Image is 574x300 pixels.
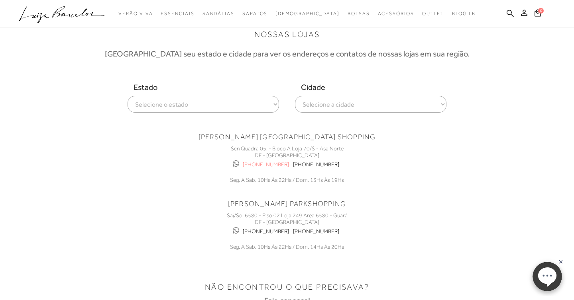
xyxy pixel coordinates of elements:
[259,212,328,218] span: - Piso 02 Loja 249 Area 6580
[230,244,344,250] span: Seg. A Sab. 10Hs Às 22Hs / Dom. 14Hs Às 20Hs
[230,177,344,183] span: Seg. A Sab. 10Hs Às 22Hs / Dom. 13Hs Às 19Hs
[243,228,289,235] a: [PHONE_NUMBER]
[275,6,340,21] a: noSubCategoriesText
[202,11,234,16] span: Sandálias
[532,9,543,19] button: 0
[227,212,244,218] span: Sai/So,
[202,6,234,21] a: noSubCategoriesText
[118,6,153,21] a: noSubCategoriesText
[348,6,370,21] a: noSubCategoriesText
[316,145,344,152] span: - Asa Norte
[422,11,444,16] span: Outlet
[330,212,348,218] span: - Guará
[243,161,289,168] a: [PHONE_NUMBER]
[245,212,258,218] span: 6580
[254,29,320,39] h1: NOSSAS LOJAS
[378,11,414,16] span: Acessórios
[275,11,340,16] span: [DEMOGRAPHIC_DATA]
[255,219,319,225] span: DF - [GEOGRAPHIC_DATA]
[105,49,470,58] h3: [GEOGRAPHIC_DATA] seu estado e cidade para ver os endereços e contatos de nossas lojas em sua reg...
[242,11,267,16] span: Sapatos
[161,6,194,21] a: noSubCategoriesText
[295,82,446,92] span: Cidade
[348,11,370,16] span: Bolsas
[293,228,339,235] a: [PHONE_NUMBER]
[452,11,475,16] span: BLOG LB
[161,11,194,16] span: Essenciais
[422,6,444,21] a: noSubCategoriesText
[199,133,376,141] span: [PERSON_NAME] [GEOGRAPHIC_DATA] SHOPPING
[118,11,153,16] span: Verão Viva
[242,6,267,21] a: noSubCategoriesText
[231,145,267,152] span: Scn Quadra 05,
[293,161,339,168] a: [PHONE_NUMBER]
[228,200,346,208] span: [PERSON_NAME] PARKSHOPPING
[538,8,544,14] span: 0
[205,282,369,292] h1: NÃO ENCONTROU O QUE PRECISAVA?
[452,6,475,21] a: BLOG LB
[255,152,319,158] span: DF - [GEOGRAPHIC_DATA]
[378,6,414,21] a: noSubCategoriesText
[269,145,315,152] span: - Bloco A Loja 70/S
[128,82,279,92] span: Estado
